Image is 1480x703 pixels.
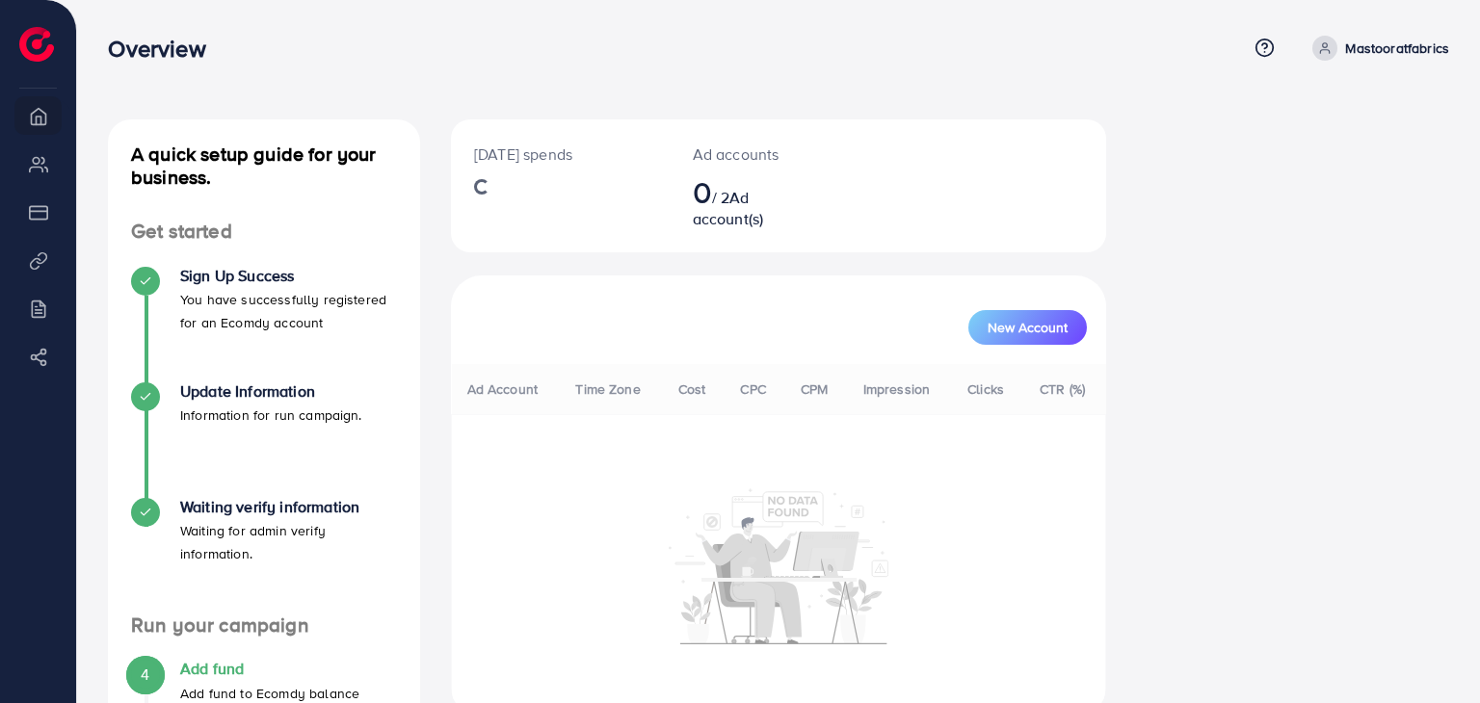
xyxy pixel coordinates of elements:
h4: Get started [108,220,420,244]
h4: A quick setup guide for your business. [108,143,420,189]
a: Mastooratfabrics [1305,36,1449,61]
p: [DATE] spends [474,143,647,166]
span: New Account [988,321,1068,334]
h2: / 2 [693,173,810,229]
p: You have successfully registered for an Ecomdy account [180,288,397,334]
li: Update Information [108,382,420,498]
img: logo [19,27,54,62]
span: 4 [141,664,149,686]
li: Waiting verify information [108,498,420,613]
h4: Update Information [180,382,362,401]
h4: Run your campaign [108,613,420,638]
h3: Overview [108,35,221,63]
p: Information for run campaign. [180,404,362,427]
p: Ad accounts [693,143,810,166]
h4: Sign Up Success [180,267,397,285]
h4: Add fund [180,660,359,678]
li: Sign Up Success [108,267,420,382]
p: Mastooratfabrics [1345,37,1449,60]
button: New Account [968,310,1087,345]
span: 0 [693,169,712,214]
h4: Waiting verify information [180,498,397,516]
span: Ad account(s) [693,187,764,229]
p: Waiting for admin verify information. [180,519,397,565]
